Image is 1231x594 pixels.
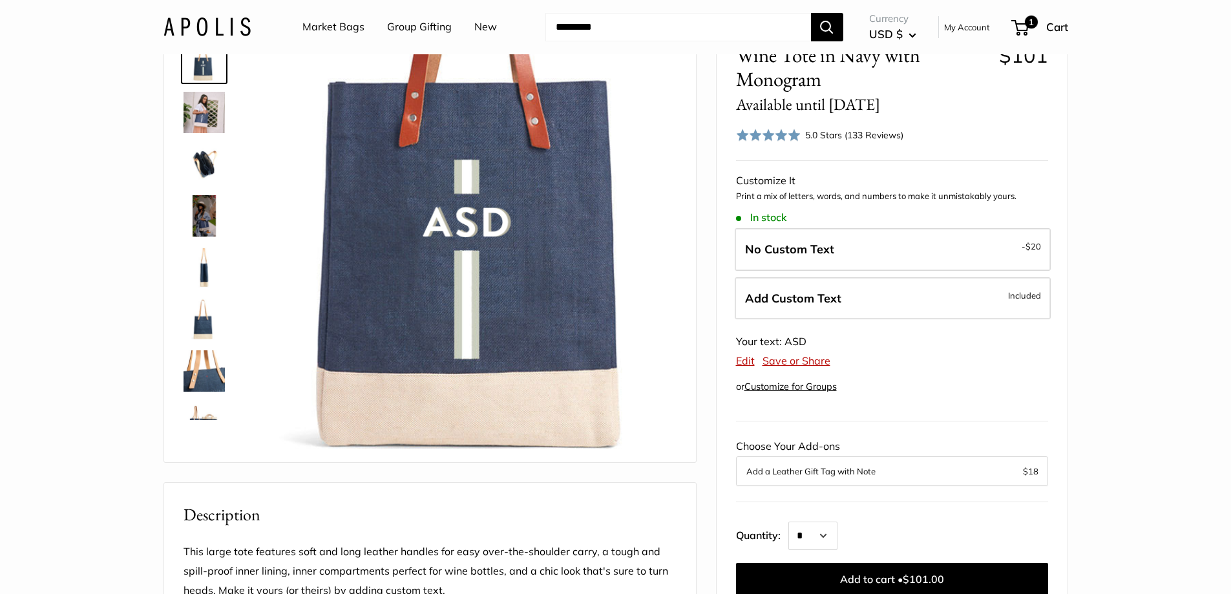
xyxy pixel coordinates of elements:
a: Market Bags [302,17,364,37]
span: $18 [1023,466,1038,476]
a: 1 Cart [1013,17,1068,37]
div: 5.0 Stars (133 Reviews) [805,128,903,142]
img: Wine Tote in Navy with Monogram [184,247,225,288]
span: 1 [1024,16,1037,28]
a: Group Gifting [387,17,452,37]
label: Quantity: [736,518,788,550]
div: 5.0 Stars (133 Reviews) [736,125,904,144]
span: Included [1008,288,1041,303]
img: Wine Tote in Navy with Monogram [184,40,225,81]
a: Wine Tote in Navy with Monogram [181,399,227,446]
span: No Custom Text [745,242,834,257]
span: - [1022,239,1041,254]
input: Search... [545,13,811,41]
img: description_The cross stitch has come to symbolize the common thread that connects all global cit... [184,350,225,392]
img: Wine Tote in Navy with Monogram [184,92,225,133]
a: My Account [944,19,990,35]
img: customizer-prod [268,40,677,449]
a: Save or Share [763,354,830,367]
a: Customize for Groups [744,381,837,392]
span: $101 [999,43,1048,68]
img: Wine Tote in Navy with Monogram [184,402,225,443]
img: Wine Tote in Navy with Monogram [184,299,225,340]
span: In stock [736,211,787,224]
span: Wine Tote in Navy with Monogram [736,43,989,116]
button: Add a Leather Gift Tag with Note [746,463,1038,479]
div: Choose Your Add-ons [736,437,1048,486]
img: Apolis [163,17,251,36]
label: Leave Blank [735,228,1051,271]
a: Edit [736,354,755,367]
h2: Description [184,502,677,527]
span: Add Custom Text [745,291,841,306]
a: Wine Tote in Navy with Monogram [181,141,227,187]
a: Wine Tote in Navy with Monogram [181,89,227,136]
a: Wine Tote in Navy with Monogram [181,244,227,291]
p: Print a mix of letters, words, and numbers to make it unmistakably yours. [736,190,1048,203]
img: Wine Tote in Navy with Monogram [184,143,225,185]
div: or [736,378,837,396]
img: Wine Tote in Navy with Monogram [184,195,225,237]
a: Wine Tote in Navy with Monogram [181,37,227,84]
a: Wine Tote in Navy with Monogram [181,296,227,343]
a: New [474,17,497,37]
span: Cart [1046,20,1068,34]
button: USD $ [869,24,916,45]
span: $101.00 [903,573,944,586]
span: Your text: ASD [736,335,806,348]
label: Add Custom Text [735,277,1051,320]
a: Wine Tote in Navy with Monogram [181,193,227,239]
div: Customize It [736,171,1048,191]
button: Search [811,13,843,41]
span: $20 [1026,241,1041,251]
a: description_The cross stitch has come to symbolize the common thread that connects all global cit... [181,348,227,394]
span: Currency [869,10,916,28]
small: Available until [DATE] [736,94,880,114]
span: USD $ [869,27,903,41]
